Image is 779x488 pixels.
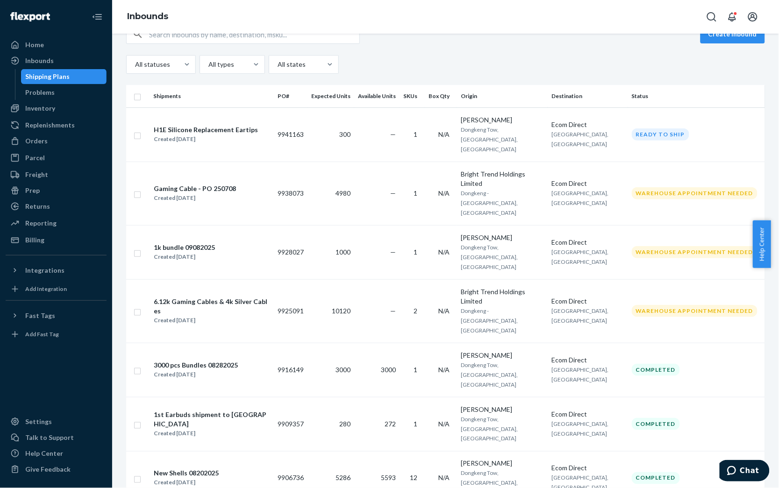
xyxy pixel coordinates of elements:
[632,418,680,430] div: Completed
[149,25,359,43] input: Search inbounds by name, destination, msku...
[6,233,107,248] a: Billing
[25,219,57,228] div: Reporting
[632,472,680,484] div: Completed
[461,233,544,242] div: [PERSON_NAME]
[6,308,107,323] button: Fast Tags
[753,220,771,268] button: Help Center
[274,279,307,343] td: 9925091
[154,410,270,429] div: 1st Earbuds shipment to [GEOGRAPHIC_DATA]
[632,305,758,317] div: Warehouse Appointment Needed
[26,88,55,97] div: Problems
[25,56,54,65] div: Inbounds
[25,235,44,245] div: Billing
[154,370,238,379] div: Created [DATE]
[461,115,544,125] div: [PERSON_NAME]
[461,361,518,388] span: Dongkeng Tow, [GEOGRAPHIC_DATA], [GEOGRAPHIC_DATA]
[6,462,107,477] button: Give Feedback
[274,107,307,162] td: 9941163
[414,189,417,197] span: 1
[154,297,270,316] div: 6.12k Gaming Cables & 4k Silver Cables
[6,37,107,52] a: Home
[390,130,396,138] span: —
[461,244,518,270] span: Dongkeng Tow, [GEOGRAPHIC_DATA], [GEOGRAPHIC_DATA]
[551,297,624,306] div: Ecom Direct
[25,266,64,275] div: Integrations
[551,355,624,365] div: Ecom Direct
[438,130,450,138] span: N/A
[6,282,107,297] a: Add Integration
[25,120,75,130] div: Replenishments
[461,459,544,468] div: [PERSON_NAME]
[6,430,107,445] button: Talk to Support
[414,307,417,315] span: 2
[723,7,742,26] button: Open notifications
[414,366,417,374] span: 1
[414,130,417,138] span: 1
[25,311,55,320] div: Fast Tags
[307,85,354,107] th: Expected Units
[6,327,107,342] a: Add Fast Tag
[461,351,544,360] div: [PERSON_NAME]
[632,246,758,258] div: Warehouse Appointment Needed
[332,307,350,315] span: 10120
[410,474,417,482] span: 12
[6,263,107,278] button: Integrations
[154,184,236,193] div: Gaming Cable - PO 250708
[438,366,450,374] span: N/A
[25,202,50,211] div: Returns
[632,364,680,375] div: Completed
[154,134,258,144] div: Created [DATE]
[700,25,765,43] button: Create inbound
[414,248,417,256] span: 1
[10,12,50,21] img: Flexport logo
[385,420,396,428] span: 272
[461,287,544,306] div: Bright Trend Holdings Limited
[548,85,628,107] th: Destination
[390,189,396,197] span: —
[150,85,274,107] th: Shipments
[154,125,258,134] div: H1E Silicone Replacement Eartips
[6,446,107,461] a: Help Center
[551,248,608,265] span: [GEOGRAPHIC_DATA], [GEOGRAPHIC_DATA]
[25,330,59,338] div: Add Fast Tag
[381,474,396,482] span: 5593
[25,104,55,113] div: Inventory
[274,343,307,397] td: 9916149
[400,85,425,107] th: SKUs
[354,85,400,107] th: Available Units
[25,186,40,195] div: Prep
[438,248,450,256] span: N/A
[628,85,765,107] th: Status
[438,474,450,482] span: N/A
[414,420,417,428] span: 1
[25,285,67,293] div: Add Integration
[457,85,548,107] th: Origin
[6,414,107,429] a: Settings
[336,189,350,197] span: 4980
[551,307,608,324] span: [GEOGRAPHIC_DATA], [GEOGRAPHIC_DATA]
[6,134,107,149] a: Orders
[120,3,176,30] ol: breadcrumbs
[274,225,307,279] td: 9928027
[336,366,350,374] span: 3000
[25,170,48,179] div: Freight
[6,199,107,214] a: Returns
[154,316,270,325] div: Created [DATE]
[154,252,215,262] div: Created [DATE]
[461,405,544,414] div: [PERSON_NAME]
[551,464,624,473] div: Ecom Direct
[6,118,107,133] a: Replenishments
[25,136,48,146] div: Orders
[154,361,238,370] div: 3000 pcs Bundles 08282025
[25,433,74,442] div: Talk to Support
[743,7,762,26] button: Open account menu
[425,85,457,107] th: Box Qty
[551,190,608,206] span: [GEOGRAPHIC_DATA], [GEOGRAPHIC_DATA]
[551,179,624,188] div: Ecom Direct
[134,60,135,69] input: All statuses
[274,85,307,107] th: PO#
[551,238,624,247] div: Ecom Direct
[438,189,450,197] span: N/A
